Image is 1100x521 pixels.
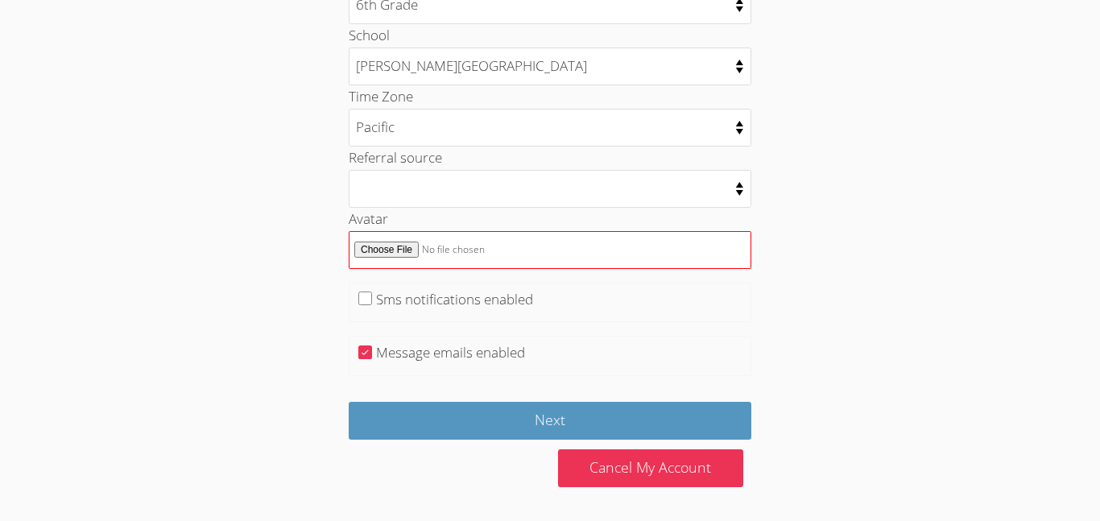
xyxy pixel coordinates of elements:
label: Message emails enabled [376,343,525,362]
label: Referral source [349,148,442,167]
label: School [349,26,390,44]
label: Avatar [349,209,388,228]
label: Sms notifications enabled [376,290,533,308]
input: Next [349,402,751,440]
a: Cancel My Account [558,449,743,487]
label: Time Zone [349,87,413,105]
